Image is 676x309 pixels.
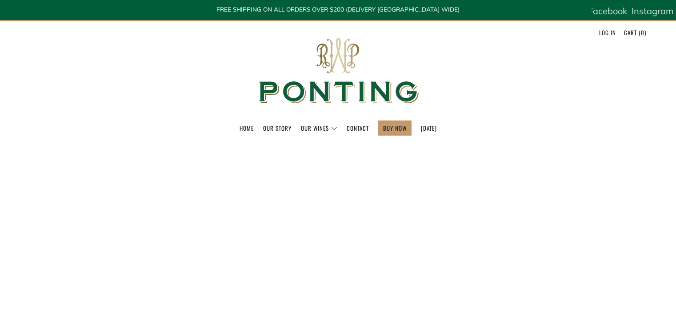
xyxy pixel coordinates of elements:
span: 0 [641,28,644,37]
span: Instagram [632,5,674,16]
a: Our Story [263,121,292,135]
a: Contact [347,121,369,135]
a: BUY NOW [383,121,407,135]
a: [DATE] [421,121,437,135]
a: Facebook [588,2,627,20]
img: Ponting Wines [249,21,427,120]
a: Home [240,121,254,135]
span: Facebook [588,5,627,16]
a: Instagram [632,2,674,20]
a: Our Wines [301,121,337,135]
a: Log in [599,25,616,40]
a: Cart (0) [624,25,646,40]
